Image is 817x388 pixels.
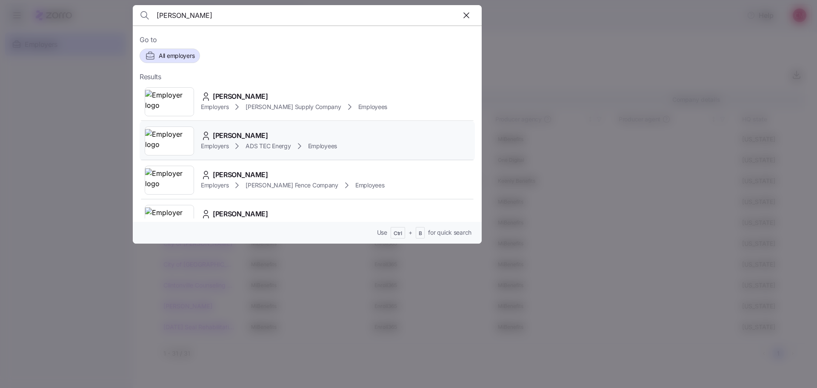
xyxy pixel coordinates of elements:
[201,142,229,150] span: Employers
[377,228,387,237] span: Use
[159,52,194,60] span: All employers
[246,103,341,111] span: [PERSON_NAME] Supply Company
[140,49,200,63] button: All employers
[145,90,194,114] img: Employer logo
[201,103,229,111] span: Employers
[140,34,475,45] span: Go to
[246,181,338,190] span: [PERSON_NAME] Fence Company
[213,130,268,141] span: [PERSON_NAME]
[419,230,422,237] span: B
[145,207,194,231] img: Employer logo
[213,91,268,102] span: [PERSON_NAME]
[355,181,384,190] span: Employees
[213,170,268,180] span: [PERSON_NAME]
[145,129,194,153] img: Employer logo
[246,142,291,150] span: ADS TEC Energy
[358,103,387,111] span: Employees
[140,72,161,82] span: Results
[428,228,471,237] span: for quick search
[145,168,194,192] img: Employer logo
[213,209,268,219] span: [PERSON_NAME]
[308,142,337,150] span: Employees
[408,228,412,237] span: +
[201,181,229,190] span: Employers
[394,230,402,237] span: Ctrl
